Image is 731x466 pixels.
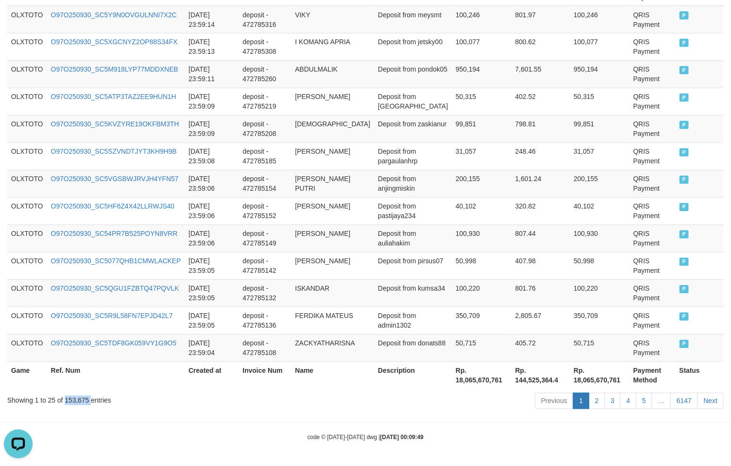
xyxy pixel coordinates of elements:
td: [PERSON_NAME] [291,225,374,252]
td: 801.97 [512,6,570,33]
th: Ref. Num [47,362,185,389]
td: 100,246 [570,6,630,33]
td: 248.46 [512,143,570,170]
td: 350,709 [570,307,630,334]
span: PAID [680,313,689,321]
a: O97O250930_SC5R9L58FN7EPJD42L7 [51,312,173,320]
td: deposit - 472785219 [239,88,291,115]
td: 407.98 [512,252,570,280]
td: QRIS Payment [630,6,676,33]
td: 100,077 [570,33,630,61]
td: [DATE] 23:59:13 [185,33,239,61]
span: PAID [680,258,689,266]
td: deposit - 472785142 [239,252,291,280]
th: Description [374,362,452,389]
td: Deposit from pirsus07 [374,252,452,280]
td: [DATE] 23:59:09 [185,115,239,143]
a: O97O250930_SC5VGSBWJRVJH4YFN57 [51,175,179,183]
td: 807.44 [512,225,570,252]
a: 6147 [670,393,698,409]
td: OLXTOTO [7,170,47,197]
td: QRIS Payment [630,307,676,334]
td: QRIS Payment [630,170,676,197]
td: 50,998 [570,252,630,280]
td: 50,715 [452,334,512,362]
a: O97O250930_SC54PR7B525POYN8VRR [51,230,178,238]
td: ZACKYATHARISNA [291,334,374,362]
td: deposit - 472785132 [239,280,291,307]
td: [DATE] 23:59:06 [185,225,239,252]
td: [DATE] 23:59:06 [185,170,239,197]
td: ISKANDAR [291,280,374,307]
th: Rp. 18,065,670,761 [452,362,512,389]
td: [DATE] 23:59:09 [185,88,239,115]
td: Deposit from donats88 [374,334,452,362]
td: OLXTOTO [7,6,47,33]
td: QRIS Payment [630,143,676,170]
td: Deposit from jetsky00 [374,33,452,61]
span: PAID [680,121,689,129]
td: Deposit from kumsa34 [374,280,452,307]
td: [PERSON_NAME] PUTRI [291,170,374,197]
td: deposit - 472785152 [239,197,291,225]
span: PAID [680,285,689,294]
td: 950,194 [570,61,630,88]
strong: [DATE] 00:09:49 [380,434,424,441]
td: 2,805.67 [512,307,570,334]
a: 2 [589,393,605,409]
a: O97O250930_SC5SZVNDTJYT3KH9H9B [51,148,177,156]
td: deposit - 472785154 [239,170,291,197]
th: Payment Method [630,362,676,389]
span: PAID [680,231,689,239]
span: PAID [680,39,689,47]
td: deposit - 472785136 [239,307,291,334]
td: deposit - 472785208 [239,115,291,143]
td: 350,709 [452,307,512,334]
td: [PERSON_NAME] [291,88,374,115]
td: VIKY [291,6,374,33]
th: Rp. 144,525,364.4 [512,362,570,389]
td: QRIS Payment [630,61,676,88]
td: QRIS Payment [630,334,676,362]
td: Deposit from admin1302 [374,307,452,334]
span: PAID [680,12,689,20]
td: 200,155 [452,170,512,197]
a: 3 [605,393,621,409]
td: deposit - 472785308 [239,33,291,61]
td: [DATE] 23:59:05 [185,280,239,307]
td: Deposit from auliahakim [374,225,452,252]
a: O97O250930_SC5KVZYRE19OKFBM3TH [51,121,179,128]
td: ABDULMALIK [291,61,374,88]
td: Deposit from anjingmiskin [374,170,452,197]
td: [DATE] 23:59:05 [185,252,239,280]
td: 40,102 [570,197,630,225]
a: 5 [636,393,652,409]
span: PAID [680,148,689,157]
td: 50,998 [452,252,512,280]
span: PAID [680,94,689,102]
td: 100,930 [452,225,512,252]
td: 800.62 [512,33,570,61]
td: [DATE] 23:59:04 [185,334,239,362]
td: QRIS Payment [630,252,676,280]
td: 50,315 [452,88,512,115]
td: OLXTOTO [7,197,47,225]
td: Deposit from pastijaya234 [374,197,452,225]
td: 405.72 [512,334,570,362]
td: 100,930 [570,225,630,252]
td: [DATE] 23:59:11 [185,61,239,88]
td: [DATE] 23:59:05 [185,307,239,334]
td: [DATE] 23:59:14 [185,6,239,33]
td: [DEMOGRAPHIC_DATA] [291,115,374,143]
td: Deposit from pondok05 [374,61,452,88]
a: … [652,393,671,409]
td: OLXTOTO [7,307,47,334]
td: QRIS Payment [630,115,676,143]
th: Game [7,362,47,389]
a: O97O250930_SC5ATP3TAZ2EE9HUN1H [51,93,176,101]
td: 200,155 [570,170,630,197]
td: 100,220 [452,280,512,307]
td: 31,057 [452,143,512,170]
td: [DATE] 23:59:08 [185,143,239,170]
td: 1,601.24 [512,170,570,197]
